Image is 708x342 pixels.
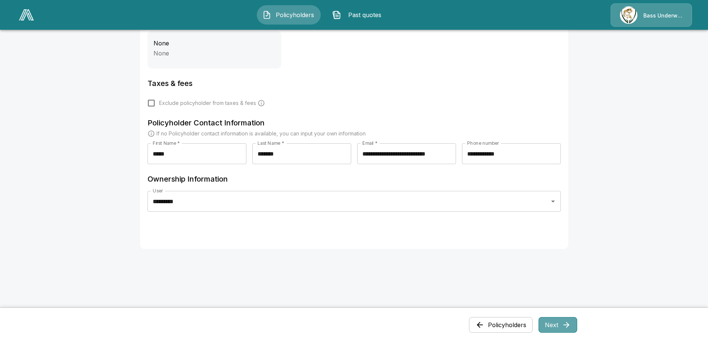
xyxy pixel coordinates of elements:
img: Policyholders Icon [262,10,271,19]
span: None [153,49,169,57]
h6: Ownership Information [148,173,561,185]
img: AA Logo [19,9,34,20]
label: First Name * [153,140,180,146]
button: Next [539,317,577,333]
span: Policyholders [274,10,315,19]
label: Email * [362,140,378,146]
svg: Carrier and processing fees will still be applied [258,99,265,107]
button: Policyholders [469,317,533,333]
img: Past quotes Icon [332,10,341,19]
label: Last Name * [258,140,284,146]
button: Open [548,196,558,207]
button: Past quotes IconPast quotes [327,5,391,25]
label: User [153,188,163,194]
button: Policyholders IconPolicyholders [257,5,321,25]
span: Past quotes [344,10,385,19]
h6: Taxes & fees [148,77,561,89]
span: Exclude policyholder from taxes & fees [159,99,256,107]
p: If no Policyholder contact information is available, you can input your own information [156,130,366,137]
label: Phone number [467,140,499,146]
span: None [153,39,169,47]
h6: Policyholder Contact Information [148,117,561,129]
